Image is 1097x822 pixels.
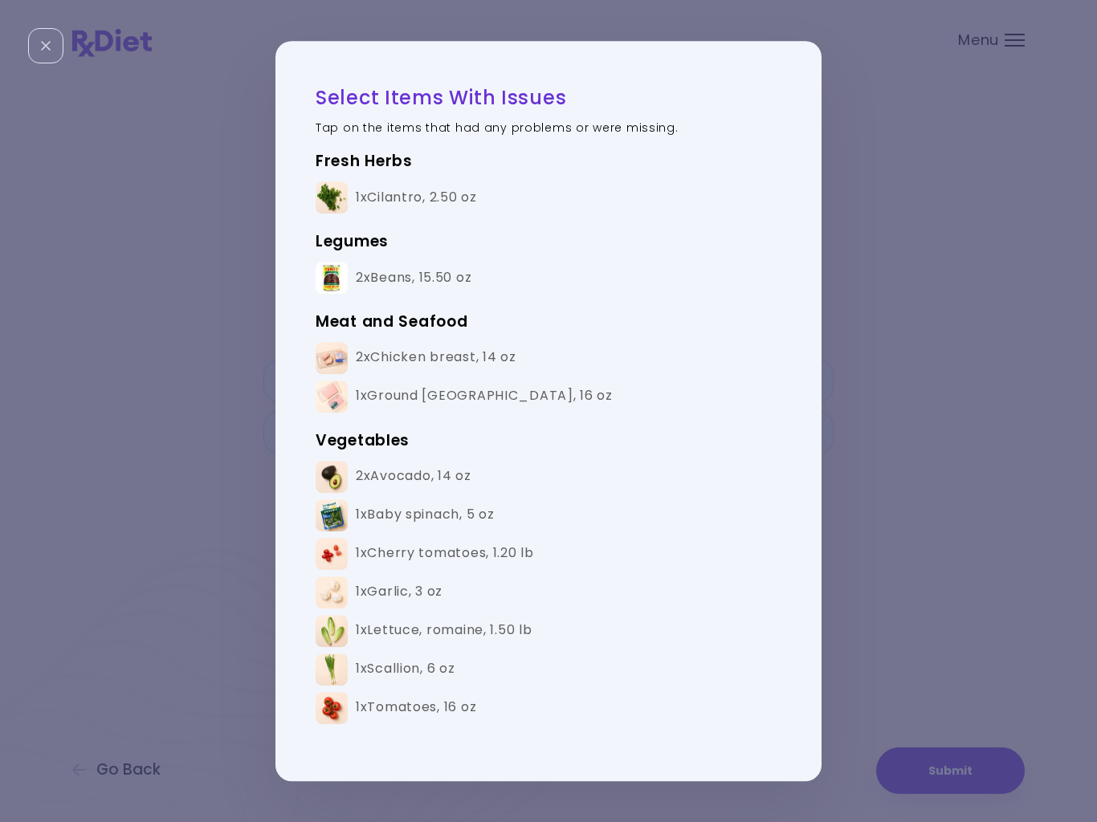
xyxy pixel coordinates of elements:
div: Close [28,28,63,63]
div: 1x Baby spinach , 5 oz [356,507,494,523]
h3: Fresh Herbs [316,149,781,174]
div: 1x Tomatoes , 16 oz [356,699,476,716]
div: 1x Cherry tomatoes , 1.20 lb [356,545,534,562]
div: 2x Chicken breast , 14 oz [356,350,516,367]
div: 1x Lettuce, romaine , 1.50 lb [356,622,532,639]
div: 2x Beans , 15.50 oz [356,270,471,287]
h3: Vegetables [316,428,781,454]
h2: Select Items With Issues [316,85,781,110]
div: 1x Cilantro , 2.50 oz [356,189,477,206]
div: 2x Avocado , 14 oz [356,468,471,485]
h3: Meat and Seafood [316,309,781,335]
p: Tap on the items that had any problems or were missing. [316,120,781,136]
div: 1x Garlic , 3 oz [356,584,442,600]
h3: Legumes [316,229,781,254]
div: 1x Scallion , 6 oz [356,661,455,678]
div: 1x Ground [GEOGRAPHIC_DATA] , 16 oz [356,389,613,405]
